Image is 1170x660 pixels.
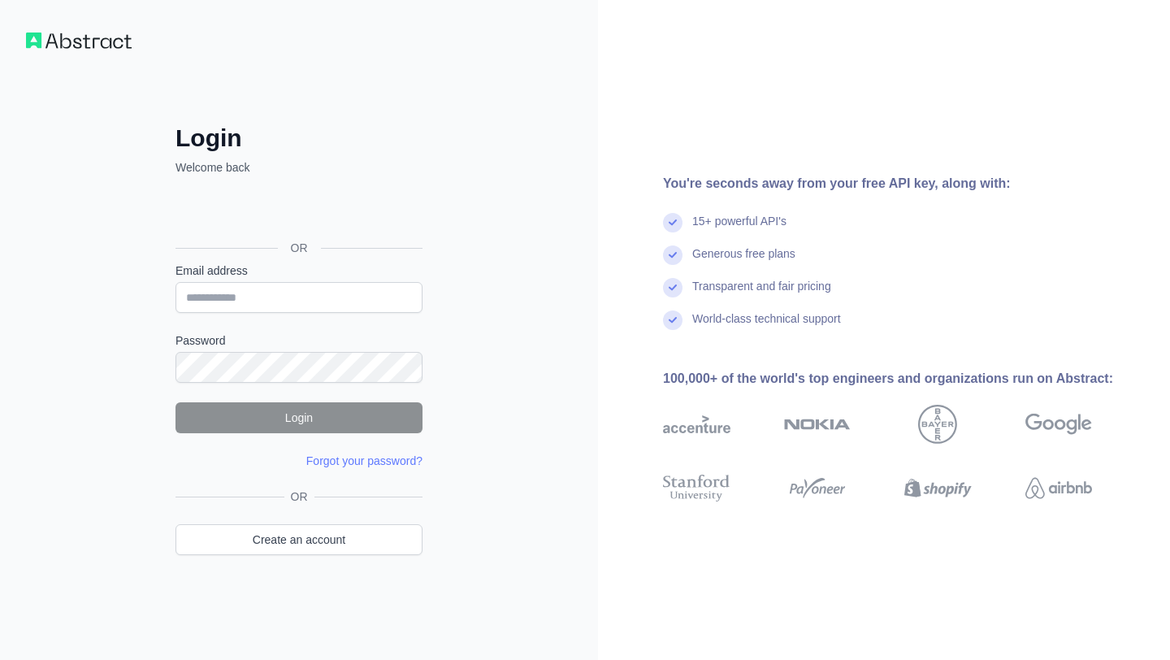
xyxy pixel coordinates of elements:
[1025,405,1093,444] img: google
[663,405,730,444] img: accenture
[175,124,422,153] h2: Login
[175,524,422,555] a: Create an account
[663,310,682,330] img: check mark
[175,263,422,279] label: Email address
[175,332,422,349] label: Password
[692,213,786,245] div: 15+ powerful API's
[692,278,831,310] div: Transparent and fair pricing
[663,369,1144,389] div: 100,000+ of the world's top engineers and organizations run on Abstract:
[692,245,795,278] div: Generous free plans
[1025,471,1093,505] img: airbnb
[175,402,422,433] button: Login
[175,159,422,176] p: Welcome back
[26,33,132,49] img: Workflow
[784,471,851,505] img: payoneer
[918,405,957,444] img: bayer
[278,240,321,256] span: OR
[784,405,851,444] img: nokia
[692,310,841,343] div: World-class technical support
[663,213,682,232] img: check mark
[167,193,427,229] iframe: Sign in with Google Button
[904,471,972,505] img: shopify
[663,245,682,265] img: check mark
[663,471,730,505] img: stanford university
[663,278,682,297] img: check mark
[306,454,422,467] a: Forgot your password?
[663,174,1144,193] div: You're seconds away from your free API key, along with:
[284,488,314,505] span: OR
